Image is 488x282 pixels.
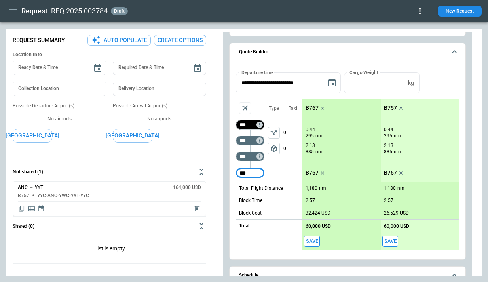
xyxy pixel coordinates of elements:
p: List is empty [13,236,206,263]
h1: Request [21,6,47,16]
p: 0 [283,125,302,141]
p: 2:13 [384,143,393,149]
p: nm [394,133,401,139]
p: 1,180 [384,185,396,191]
h6: B757 [18,193,29,198]
p: 26,529 USD [384,210,409,216]
p: Type [269,105,279,112]
button: New Request [438,6,482,17]
h6: Schedule [239,273,258,278]
button: Choose date [90,60,106,76]
label: Departure time [241,69,274,76]
div: Not shared (1) [13,181,206,216]
h6: ANC → YYT [18,185,43,190]
p: No airports [13,116,106,122]
h6: Shared (0) [13,224,34,229]
h6: Total [239,223,249,229]
p: Block Cost [239,210,262,217]
span: Aircraft selection [239,102,251,114]
button: Quote Builder [236,43,459,61]
p: B767 [306,170,319,176]
p: 2:13 [306,143,315,149]
button: Create Options [154,35,206,46]
div: Too short [236,136,264,145]
h2: REQ-2025-003784 [51,6,108,16]
p: 295 [306,133,314,139]
button: [GEOGRAPHIC_DATA] [113,129,152,143]
span: package_2 [270,145,278,152]
p: 295 [384,133,392,139]
span: Delete quote [193,205,201,213]
p: nm [319,185,326,192]
p: nm [397,185,404,192]
p: 1,180 [306,185,317,191]
p: 885 [384,149,392,155]
p: Taxi [289,105,297,112]
div: scrollable content [302,99,459,250]
div: Not shared (1) [13,236,206,263]
h6: YYC-ANC-YWG-YYT-YYC [37,193,89,198]
div: Quote Builder [236,72,459,250]
p: 0:44 [384,127,393,133]
p: Possible Departure Airport(s) [13,103,106,109]
button: Auto Populate [87,35,151,46]
div: Too short [236,168,264,178]
span: draft [112,8,126,14]
button: left aligned [268,127,280,139]
div: Too short [236,152,264,161]
h6: Location Info [13,52,206,58]
p: No airports [113,116,207,122]
p: 885 [306,149,314,155]
p: 60,000 USD [306,223,331,229]
button: Save [382,236,398,247]
p: kg [408,80,414,86]
p: B757 [384,105,397,111]
span: Display quote schedule [38,205,45,213]
p: Possible Arrival Airport(s) [113,103,207,109]
span: Type of sector [268,127,280,139]
span: Copy quote content [18,205,26,213]
p: 32,424 USD [306,210,330,216]
p: B757 [384,170,397,176]
h6: Quote Builder [239,50,268,55]
span: Save this aircraft quote and copy details to clipboard [382,236,398,247]
span: Type of sector [268,143,280,154]
button: left aligned [268,143,280,154]
p: nm [315,133,323,139]
button: Choose date, selected date is Sep 11, 2025 [324,75,340,91]
span: Save this aircraft quote and copy details to clipboard [304,236,320,247]
p: nm [315,149,323,155]
button: Choose date [190,60,205,76]
p: 2:57 [306,198,315,204]
p: 2:57 [384,198,393,204]
p: 60,000 USD [384,223,409,229]
p: B767 [306,105,319,111]
h6: 164,000 USD [173,185,201,190]
p: Block Time [239,197,262,204]
button: [GEOGRAPHIC_DATA] [13,129,52,143]
p: Total Flight Distance [239,185,283,192]
p: 0:44 [306,127,315,133]
p: 0 [283,141,302,156]
span: Display detailed quote content [28,205,36,213]
p: nm [394,149,401,155]
button: Not shared (1) [13,162,206,181]
button: Save [304,236,320,247]
h6: Not shared (1) [13,170,43,175]
div: Not found [236,120,264,130]
button: Shared (0) [13,217,206,236]
p: Request Summary [13,37,65,44]
label: Cargo Weight [349,69,378,76]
